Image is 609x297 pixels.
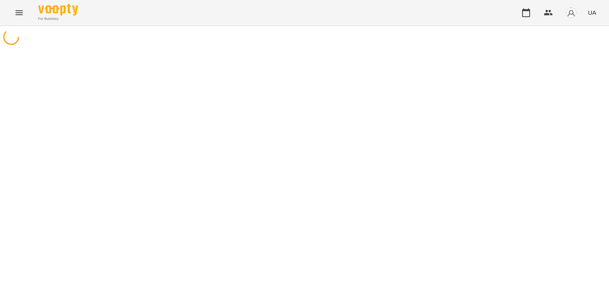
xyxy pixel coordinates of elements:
[38,16,78,21] span: For Business
[10,3,29,22] button: Menu
[38,4,78,16] img: Voopty Logo
[585,5,599,20] button: UA
[566,7,577,18] img: avatar_s.png
[588,8,596,17] span: UA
